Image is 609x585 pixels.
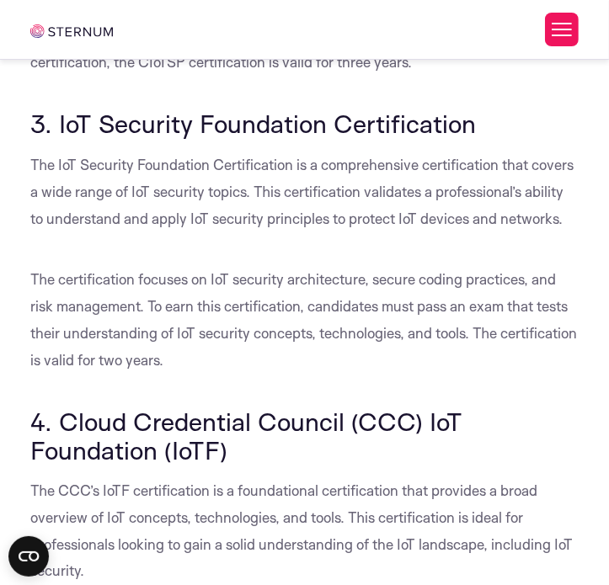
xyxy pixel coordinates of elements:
p: The CCC’s IoTF certification is a foundational certification that provides a broad overview of Io... [30,477,579,585]
p: The certification focuses on IoT security architecture, secure coding practices, and risk managem... [30,266,579,374]
h3: 3. IoT Security Foundation Certification [30,109,579,138]
button: Open CMP widget [8,536,49,577]
p: The IoT Security Foundation Certification is a comprehensive certification that covers a wide ran... [30,152,579,232]
img: sternum iot [30,24,113,38]
h3: 4. Cloud Credential Council (CCC) IoT Foundation (IoTF) [30,407,579,464]
button: Toggle Menu [545,13,579,46]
